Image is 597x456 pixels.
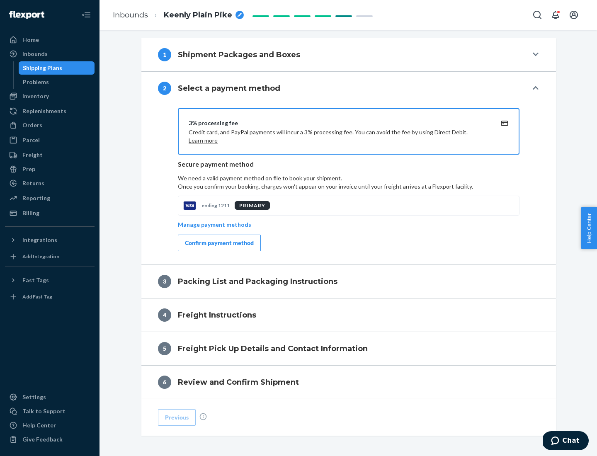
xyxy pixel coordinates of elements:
[23,78,49,86] div: Problems
[178,310,256,320] h4: Freight Instructions
[22,165,35,173] div: Prep
[189,119,489,127] div: 3% processing fee
[19,61,95,75] a: Shipping Plans
[22,236,57,244] div: Integrations
[22,179,44,187] div: Returns
[22,393,46,401] div: Settings
[22,276,49,284] div: Fast Tags
[565,7,582,23] button: Open account menu
[5,133,95,147] a: Parcel
[158,342,171,355] div: 5
[5,104,95,118] a: Replenishments
[158,275,171,288] div: 3
[201,202,230,209] p: ending 1211
[178,276,337,287] h4: Packing List and Packaging Instructions
[5,119,95,132] a: Orders
[5,274,95,287] button: Fast Tags
[178,235,261,251] button: Confirm payment method
[543,431,589,452] iframe: Opens a widget where you can chat to one of our agents
[22,151,43,159] div: Freight
[22,50,48,58] div: Inbounds
[5,33,95,46] a: Home
[178,83,280,94] h4: Select a payment method
[178,174,519,191] p: We need a valid payment method on file to book your shipment.
[22,253,59,260] div: Add Integration
[189,128,489,145] p: Credit card, and PayPal payments will incur a 3% processing fee. You can avoid the fee by using D...
[22,293,52,300] div: Add Fast Tag
[5,163,95,176] a: Prep
[5,47,95,61] a: Inbounds
[141,366,556,399] button: 6Review and Confirm Shipment
[189,136,218,145] button: Learn more
[113,10,148,19] a: Inbounds
[22,209,39,217] div: Billing
[235,201,270,210] div: PRIMARY
[22,435,63,444] div: Give Feedback
[5,419,95,432] a: Help Center
[19,75,95,89] a: Problems
[5,250,95,263] a: Add Integration
[178,182,519,191] p: Once you confirm your booking, charges won't appear on your invoice until your freight arrives at...
[158,48,171,61] div: 1
[22,107,66,115] div: Replenishments
[5,90,95,103] a: Inventory
[22,421,56,429] div: Help Center
[5,206,95,220] a: Billing
[5,148,95,162] a: Freight
[581,207,597,249] button: Help Center
[5,233,95,247] button: Integrations
[22,36,39,44] div: Home
[158,376,171,389] div: 6
[106,3,250,27] ol: breadcrumbs
[164,10,232,21] span: Keenly Plain Pike
[9,11,44,19] img: Flexport logo
[22,92,49,100] div: Inventory
[141,38,556,71] button: 1Shipment Packages and Boxes
[5,192,95,205] a: Reporting
[23,64,62,72] div: Shipping Plans
[178,221,251,229] p: Manage payment methods
[78,7,95,23] button: Close Navigation
[158,82,171,95] div: 2
[22,121,42,129] div: Orders
[22,194,50,202] div: Reporting
[22,407,66,415] div: Talk to Support
[5,177,95,190] a: Returns
[5,405,95,418] button: Talk to Support
[141,298,556,332] button: 4Freight Instructions
[22,136,40,144] div: Parcel
[141,332,556,365] button: 5Freight Pick Up Details and Contact Information
[5,391,95,404] a: Settings
[178,160,519,169] p: Secure payment method
[158,308,171,322] div: 4
[178,377,299,388] h4: Review and Confirm Shipment
[158,409,196,426] button: Previous
[547,7,564,23] button: Open notifications
[529,7,546,23] button: Open Search Box
[141,265,556,298] button: 3Packing List and Packaging Instructions
[178,49,300,60] h4: Shipment Packages and Boxes
[5,433,95,446] button: Give Feedback
[185,239,254,247] div: Confirm payment method
[178,343,368,354] h4: Freight Pick Up Details and Contact Information
[5,290,95,303] a: Add Fast Tag
[141,72,556,105] button: 2Select a payment method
